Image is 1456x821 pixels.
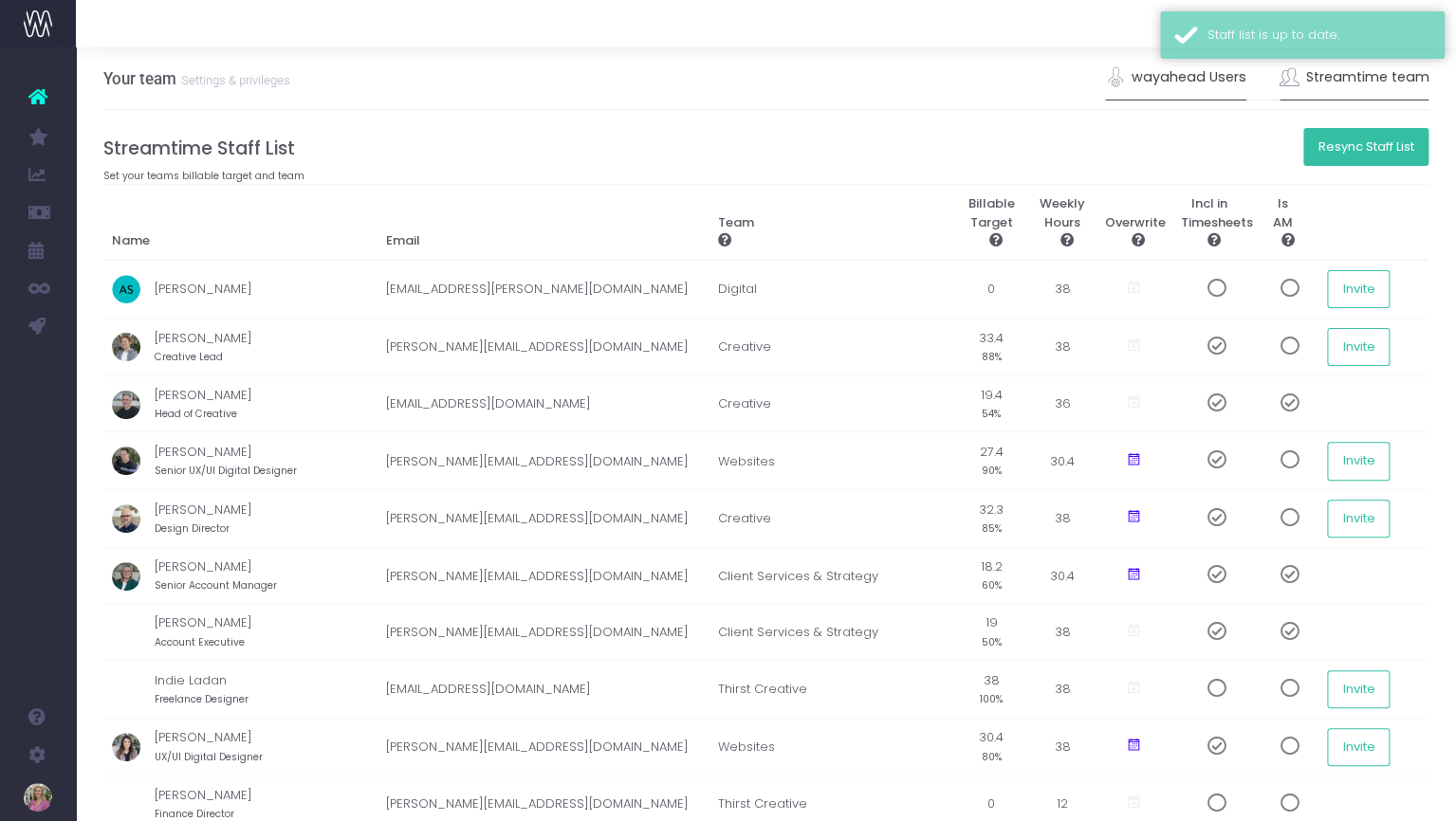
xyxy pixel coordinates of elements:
[155,689,249,706] small: Freelance Designer
[981,461,1001,478] small: 90%
[953,260,1029,318] td: 0
[953,548,1029,605] td: 18.2
[1029,185,1096,261] th: Weekly Hours
[377,432,709,490] td: [PERSON_NAME][EMAIL_ADDRESS][DOMAIN_NAME]
[377,490,709,548] td: [PERSON_NAME][EMAIL_ADDRESS][DOMAIN_NAME]
[1029,432,1096,490] td: 30.4
[24,783,52,812] img: images/default_profile_image.png
[1029,375,1096,432] td: 36
[155,319,377,376] td: [PERSON_NAME]
[1029,548,1096,605] td: 30.4
[1303,128,1429,166] button: Resync Staff List
[377,604,709,661] td: [PERSON_NAME][EMAIL_ADDRESS][DOMAIN_NAME]
[709,548,953,605] td: Client Services & Strategy
[1029,490,1096,548] td: 38
[953,490,1029,548] td: 32.3
[1327,670,1390,708] button: Invite
[1029,661,1096,719] td: 38
[1327,500,1390,538] button: Invite
[155,461,297,478] small: Senior UX/UI Digital Designer
[709,319,953,376] td: Creative
[1029,260,1096,318] td: 38
[981,575,1001,593] small: 60%
[953,375,1029,432] td: 19.4
[155,747,263,764] small: UX/UI Digital Designer
[709,490,953,548] td: Creative
[103,166,304,183] small: Set your teams billable target and team
[1280,56,1429,100] a: Streamtime team
[112,733,140,761] img: profile_images
[953,604,1029,661] td: 19
[155,804,234,821] small: Finance Director
[103,137,1429,159] h4: Streamtime Staff List
[176,69,290,88] small: Settings & privileges
[709,375,953,432] td: Creative
[155,632,245,649] small: Account Executive
[709,604,953,661] td: Client Services & Strategy
[155,347,223,364] small: Creative Lead
[709,260,953,318] td: Digital
[155,490,377,548] td: [PERSON_NAME]
[103,69,290,88] h3: Your team
[1207,26,1430,45] div: Staff list is up to date.
[709,661,953,719] td: Thirst Creative
[1327,270,1390,308] button: Invite
[1327,328,1390,366] button: Invite
[103,185,377,261] th: Name
[1096,185,1171,261] th: Overwrite
[1029,604,1096,661] td: 38
[377,319,709,376] td: [PERSON_NAME][EMAIL_ADDRESS][DOMAIN_NAME]
[112,675,140,703] img: profile_images
[155,661,377,719] td: Indie Ladan
[709,185,953,261] th: Team
[953,661,1029,719] td: 38
[155,719,377,776] td: [PERSON_NAME]
[155,519,230,536] small: Design Director
[953,319,1029,376] td: 33.4
[953,432,1029,490] td: 27.4
[982,404,1001,421] small: 54%
[155,432,377,490] td: [PERSON_NAME]
[1105,56,1246,100] a: wayahead Users
[112,391,140,419] img: profile_images
[112,275,140,303] img: profile_images
[953,719,1029,776] td: 30.4
[155,548,377,605] td: [PERSON_NAME]
[981,347,1001,364] small: 88%
[953,185,1029,261] th: Billable Target
[112,504,140,533] img: profile_images
[709,432,953,490] td: Websites
[112,447,140,475] img: profile_images
[112,333,140,361] img: profile_images
[1029,719,1096,776] td: 38
[981,747,1001,764] small: 80%
[377,260,709,318] td: [EMAIL_ADDRESS][PERSON_NAME][DOMAIN_NAME]
[377,719,709,776] td: [PERSON_NAME][EMAIL_ADDRESS][DOMAIN_NAME]
[377,548,709,605] td: [PERSON_NAME][EMAIL_ADDRESS][DOMAIN_NAME]
[155,260,377,318] td: [PERSON_NAME]
[709,719,953,776] td: Websites
[980,689,1003,706] small: 100%
[155,375,377,432] td: [PERSON_NAME]
[112,619,140,648] img: profile_images
[377,185,709,261] th: Email
[112,791,140,819] img: profile_images
[155,575,277,593] small: Senior Account Manager
[1327,442,1390,480] button: Invite
[112,562,140,591] img: profile_images
[377,661,709,719] td: [EMAIL_ADDRESS][DOMAIN_NAME]
[1327,728,1390,766] button: Invite
[377,375,709,432] td: [EMAIL_ADDRESS][DOMAIN_NAME]
[1171,185,1247,261] th: Incl in Timesheets
[981,519,1001,536] small: 85%
[155,404,237,421] small: Head of Creative
[1029,319,1096,376] td: 38
[1247,185,1318,261] th: Is AM
[981,632,1001,649] small: 50%
[155,604,377,661] td: [PERSON_NAME]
